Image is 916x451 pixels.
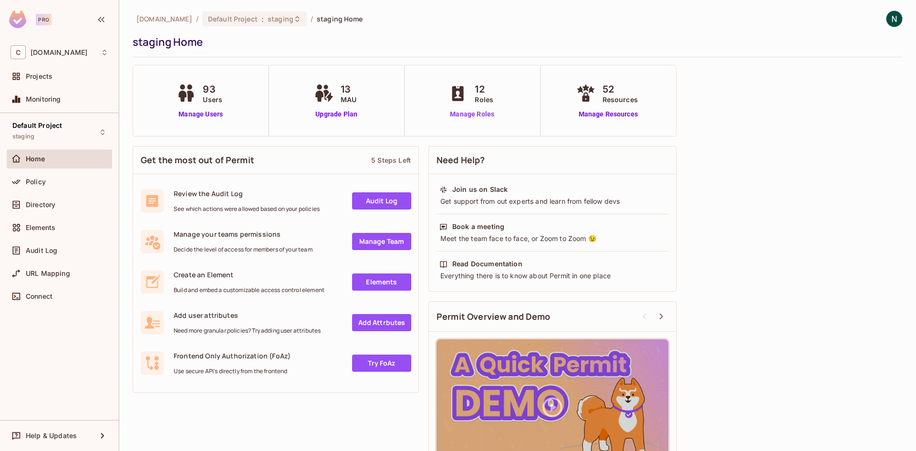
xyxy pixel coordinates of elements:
[352,233,411,250] a: Manage Team
[352,192,411,210] a: Audit Log
[174,367,291,375] span: Use secure API's directly from the frontend
[26,432,77,440] span: Help & Updates
[26,270,70,277] span: URL Mapping
[12,122,62,129] span: Default Project
[26,293,52,300] span: Connect
[136,14,192,23] span: the active workspace
[174,189,320,198] span: Review the Audit Log
[371,156,411,165] div: 5 Steps Left
[312,109,361,119] a: Upgrade Plan
[174,311,321,320] span: Add user attributes
[261,15,264,23] span: :
[439,271,666,281] div: Everything there is to know about Permit in one place
[196,14,198,23] li: /
[203,94,222,105] span: Users
[12,133,34,140] span: staging
[26,155,45,163] span: Home
[174,351,291,360] span: Frontend Only Authorization (FoAz)
[141,154,254,166] span: Get the most out of Permit
[341,82,356,96] span: 13
[439,234,666,243] div: Meet the team face to face, or Zoom to Zoom 😉
[26,178,46,186] span: Policy
[36,14,52,25] div: Pro
[352,273,411,291] a: Elements
[317,14,363,23] span: staging Home
[174,246,312,253] span: Decide the level of access for members of your team
[886,11,902,27] img: Nuno Paula
[26,73,52,80] span: Projects
[174,286,324,294] span: Build and embed a customizable access control element
[352,355,411,372] a: Try FoAz
[174,109,227,119] a: Manage Users
[26,95,61,103] span: Monitoring
[603,82,638,96] span: 52
[26,201,55,209] span: Directory
[475,94,493,105] span: Roles
[133,35,898,49] div: staging Home
[26,247,57,254] span: Audit Log
[208,14,258,23] span: Default Project
[268,14,293,23] span: staging
[9,10,26,28] img: SReyMgAAAABJRU5ErkJggg==
[475,82,493,96] span: 12
[10,45,26,59] span: C
[31,49,87,56] span: Workspace: casadosventos.com.br
[603,94,638,105] span: Resources
[174,230,312,239] span: Manage your teams permissions
[174,205,320,213] span: See which actions were allowed based on your policies
[574,109,643,119] a: Manage Resources
[437,154,485,166] span: Need Help?
[341,94,356,105] span: MAU
[174,327,321,335] span: Need more granular policies? Try adding user attributes
[452,185,508,194] div: Join us on Slack
[437,311,551,323] span: Permit Overview and Demo
[26,224,55,231] span: Elements
[174,270,324,279] span: Create an Element
[352,314,411,331] a: Add Attrbutes
[203,82,222,96] span: 93
[446,109,498,119] a: Manage Roles
[452,259,522,269] div: Read Documentation
[452,222,504,231] div: Book a meeting
[311,14,313,23] li: /
[439,197,666,206] div: Get support from out experts and learn from fellow devs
